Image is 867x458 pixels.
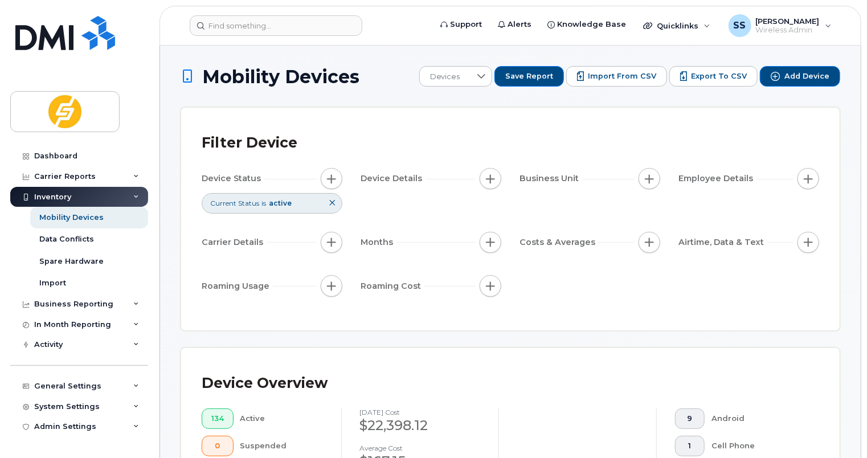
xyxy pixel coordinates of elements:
[669,66,758,87] button: Export to CSV
[420,67,471,87] span: Devices
[784,71,829,81] span: Add Device
[211,414,224,423] span: 134
[711,408,801,429] div: Android
[678,236,767,248] span: Airtime, Data & Text
[240,408,323,429] div: Active
[202,280,273,292] span: Roaming Usage
[240,436,323,456] div: Suspended
[202,369,328,398] div: Device Overview
[360,416,481,435] div: $22,398.12
[691,71,747,81] span: Export to CSV
[675,436,705,456] button: 1
[202,236,267,248] span: Carrier Details
[202,67,359,87] span: Mobility Devices
[202,173,264,185] span: Device Status
[505,71,553,81] span: Save Report
[588,71,656,81] span: Import from CSV
[211,441,224,451] span: 0
[675,408,705,429] button: 9
[685,441,696,451] span: 1
[361,173,426,185] span: Device Details
[678,173,756,185] span: Employee Details
[360,444,481,452] h4: Average cost
[520,236,599,248] span: Costs & Averages
[685,414,696,423] span: 9
[760,66,840,87] button: Add Device
[494,66,564,87] button: Save Report
[202,408,234,429] button: 134
[269,199,292,207] span: active
[361,236,396,248] span: Months
[261,198,266,208] span: is
[210,198,259,208] span: Current Status
[711,436,801,456] div: Cell Phone
[360,408,481,416] h4: [DATE] cost
[520,173,582,185] span: Business Unit
[566,66,667,87] button: Import from CSV
[202,436,234,456] button: 0
[361,280,424,292] span: Roaming Cost
[202,128,297,158] div: Filter Device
